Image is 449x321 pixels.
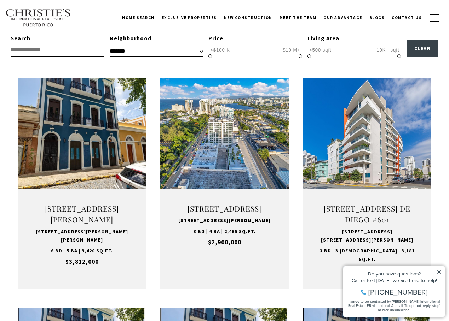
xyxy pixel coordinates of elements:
[208,47,232,53] span: <$100 K
[208,34,302,43] div: Price
[307,47,333,53] span: <500 sqft
[276,9,320,26] a: Meet the Team
[7,16,102,21] div: Do you have questions?
[407,40,439,57] button: Clear
[119,9,158,26] a: Home Search
[11,34,104,43] div: Search
[375,47,401,53] span: 10K+ sqft
[9,43,101,57] span: I agree to be contacted by [PERSON_NAME] International Real Estate PR via text, call & email. To ...
[281,47,302,53] span: $10 M+
[425,8,444,28] button: button
[158,9,220,26] a: Exclusive Properties
[5,9,71,27] img: Christie's International Real Estate text transparent background
[392,15,422,20] span: Contact Us
[162,15,217,20] span: Exclusive Properties
[220,9,276,26] a: New Construction
[29,33,88,40] span: [PHONE_NUMBER]
[388,9,425,26] a: Contact Us
[369,15,385,20] span: Blogs
[307,34,401,43] div: Living Area
[320,9,366,26] a: Our Advantage
[7,23,102,28] div: Call or text [DATE], we are here to help!
[110,34,203,43] div: Neighborhood
[323,15,362,20] span: Our Advantage
[366,9,388,26] a: Blogs
[224,15,272,20] span: New Construction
